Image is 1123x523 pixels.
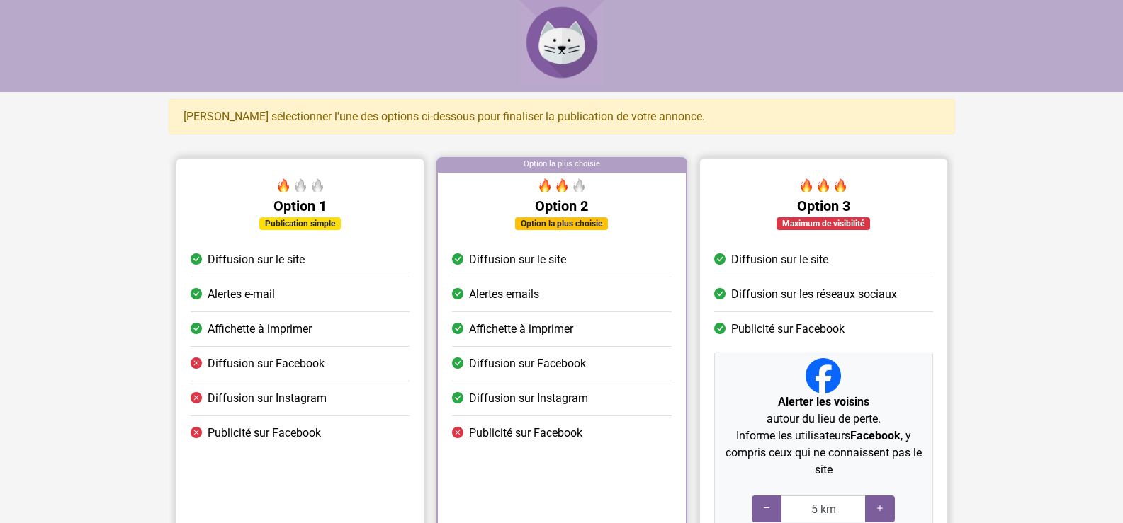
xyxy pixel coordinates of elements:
[515,217,608,230] div: Option la plus choisie
[730,251,828,268] span: Diffusion sur le site
[469,390,588,407] span: Diffusion sur Instagram
[208,390,327,407] span: Diffusion sur Instagram
[469,286,539,303] span: Alertes emails
[713,197,932,214] h5: Option 3
[469,355,586,372] span: Diffusion sur Facebook
[208,251,305,268] span: Diffusion sur le site
[730,286,896,303] span: Diffusion sur les réseaux sociaux
[720,427,926,478] p: Informe les utilisateurs , y compris ceux qui ne connaissent pas le site
[208,425,321,442] span: Publicité sur Facebook
[469,425,582,442] span: Publicité sur Facebook
[208,355,325,372] span: Diffusion sur Facebook
[208,286,275,303] span: Alertes e-mail
[469,321,573,338] span: Affichette à imprimer
[806,358,841,393] img: Facebook
[438,159,685,173] div: Option la plus choisie
[469,251,566,268] span: Diffusion sur le site
[208,321,312,338] span: Affichette à imprimer
[720,393,926,427] p: autour du lieu de perte.
[259,217,341,230] div: Publication simple
[169,99,955,134] div: [PERSON_NAME] sélectionner l'une des options ci-dessous pour finaliser la publication de votre an...
[730,321,844,338] span: Publicité sur Facebook
[777,217,870,230] div: Maximum de visibilité
[191,197,410,214] h5: Option 1
[850,429,900,442] strong: Facebook
[777,395,869,408] strong: Alerter les voisins
[452,197,671,214] h5: Option 2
